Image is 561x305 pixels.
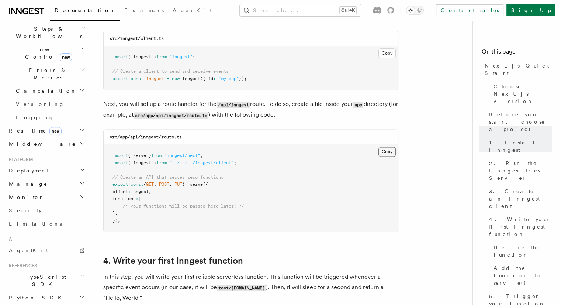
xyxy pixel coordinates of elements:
span: { serve } [128,153,151,158]
a: Security [6,204,87,217]
span: , [169,182,172,187]
span: import [112,160,128,165]
code: test/[DOMAIN_NAME] [217,285,266,291]
span: ; [193,54,195,59]
button: Middleware [6,137,87,151]
span: const [131,76,143,81]
span: new [60,53,72,61]
button: Copy [378,147,396,157]
span: ; [234,160,236,165]
a: Examples [120,2,168,20]
span: import [112,153,128,158]
span: Cancellation [13,87,77,95]
span: Documentation [55,7,115,13]
span: } [182,182,185,187]
p: Next, you will set up a route handler for the route. To do so, create a file inside your director... [103,99,398,120]
span: POST [159,182,169,187]
span: Steps & Workflows [13,25,82,40]
span: }); [112,218,120,223]
span: export [112,182,128,187]
button: Cancellation [13,84,87,97]
span: Errors & Retries [13,66,80,81]
a: Before you start: choose a project [486,108,552,136]
span: References [6,263,37,269]
span: { inngest } [128,160,156,165]
a: 3. Create an Inngest client [486,185,552,213]
span: AgentKit [173,7,212,13]
a: Next.js Quick Start [482,59,552,80]
a: 1. Install Inngest [486,136,552,157]
span: Deployment [6,167,49,174]
span: : [136,196,138,201]
p: In this step, you will write your first reliable serverless function. This function will be trigg... [103,272,398,303]
span: Logging [16,114,54,120]
span: 2. Run the Inngest Dev Server [489,160,552,182]
span: GET [146,182,154,187]
code: src/inngest/client.ts [110,36,164,41]
span: ] [112,210,115,216]
span: "inngest/next" [164,153,200,158]
span: { Inngest } [128,54,156,59]
span: , [154,182,156,187]
span: "my-app" [218,76,239,81]
span: // Create an API that serves zero functions [112,175,224,180]
span: // Create a client to send and receive events [112,69,229,74]
button: Flow Controlnew [13,43,87,64]
a: Choose Next.js version [491,80,552,108]
button: Toggle dark mode [406,6,424,15]
span: PUT [174,182,182,187]
span: Choose Next.js version [494,83,552,105]
span: [ [138,196,141,201]
span: }); [239,76,247,81]
a: AgentKit [168,2,216,20]
span: AgentKit [9,247,48,253]
span: Python SDK [6,294,66,301]
span: Versioning [16,101,65,107]
button: Steps & Workflows [13,22,87,43]
span: /* your functions will be passed here later! */ [123,203,244,209]
span: = [167,76,169,81]
button: Search...Ctrl+K [240,4,361,16]
span: serve [190,182,203,187]
span: from [156,54,167,59]
span: Define the function [494,244,552,258]
span: : [128,189,131,194]
a: Add the function to serve() [491,261,552,289]
span: Inngest [182,76,200,81]
span: = [185,182,187,187]
a: 2. Run the Inngest Dev Server [486,157,552,185]
span: 4. Write your first Inngest function [489,216,552,238]
a: Sign Up [506,4,555,16]
span: export [112,76,128,81]
a: Versioning [13,97,87,111]
code: app [353,102,363,108]
span: "inngest" [169,54,193,59]
span: Before you start: choose a project [489,111,552,133]
span: Flow Control [13,46,81,61]
span: import [112,54,128,59]
a: Documentation [50,2,120,21]
span: "../../../inngest/client" [169,160,234,165]
span: new [172,76,180,81]
a: Logging [13,111,87,124]
button: Python SDK [6,291,87,304]
button: Copy [378,48,396,58]
span: Security [9,208,42,213]
span: 1. Install Inngest [489,139,552,154]
span: AI [6,236,14,242]
span: Examples [124,7,164,13]
span: Next.js Quick Start [485,62,552,77]
span: Manage [6,180,48,188]
a: 4. Write your first Inngest function [103,256,243,266]
span: Limitations [9,221,62,227]
code: /api/inngest [217,102,250,108]
span: TypeScript SDK [6,273,80,288]
span: const [131,182,143,187]
button: Realtimenew [6,124,87,137]
span: , [115,210,118,216]
kbd: Ctrl+K [340,7,356,14]
span: ({ id [200,76,213,81]
span: inngest [146,76,164,81]
span: ({ [203,182,208,187]
span: Realtime [6,127,62,134]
